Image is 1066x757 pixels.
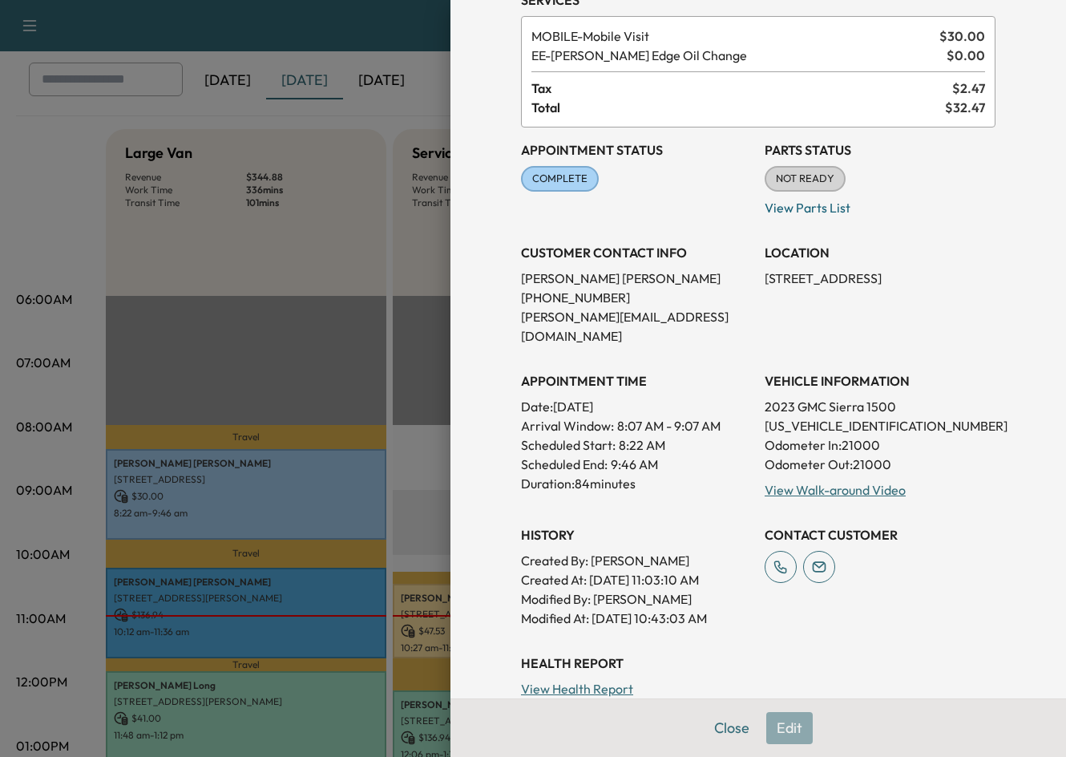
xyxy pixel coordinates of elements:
p: Scheduled Start: [521,435,616,455]
span: $ 30.00 [939,26,985,46]
p: Odometer Out: 21000 [765,455,995,474]
a: View Walk-around Video [765,482,906,498]
h3: VEHICLE INFORMATION [765,371,995,391]
span: Total [531,98,945,117]
h3: CONTACT CUSTOMER [765,525,995,544]
p: Odometer In: 21000 [765,435,995,455]
span: NOT READY [766,171,844,187]
p: Duration: 84 minutes [521,474,752,493]
p: Modified At : [DATE] 10:43:03 AM [521,609,752,628]
span: $ 0.00 [947,46,985,65]
h3: Appointment Status [521,140,752,160]
span: Tax [531,79,952,98]
a: View Health Report [521,681,633,697]
p: 2023 GMC Sierra 1500 [765,397,995,416]
span: COMPLETE [523,171,597,187]
h3: Health Report [521,654,995,673]
h3: APPOINTMENT TIME [521,371,752,391]
p: [PERSON_NAME][EMAIL_ADDRESS][DOMAIN_NAME] [521,307,752,346]
p: Modified By : [PERSON_NAME] [521,589,752,609]
h3: LOCATION [765,243,995,262]
h3: History [521,525,752,544]
button: Close [704,712,760,744]
p: [PHONE_NUMBER] [521,288,752,307]
span: 8:07 AM - 9:07 AM [617,416,721,435]
p: Created By : [PERSON_NAME] [521,551,752,570]
p: [PERSON_NAME] [PERSON_NAME] [521,269,752,288]
p: View Parts List [765,192,995,217]
p: [STREET_ADDRESS] [765,269,995,288]
span: $ 2.47 [952,79,985,98]
p: [US_VEHICLE_IDENTIFICATION_NUMBER] [765,416,995,435]
p: Arrival Window: [521,416,752,435]
p: Scheduled End: [521,455,608,474]
p: Date: [DATE] [521,397,752,416]
p: Created At : [DATE] 11:03:10 AM [521,570,752,589]
h3: CUSTOMER CONTACT INFO [521,243,752,262]
p: 9:46 AM [611,455,658,474]
span: Mobile Visit [531,26,933,46]
p: 8:22 AM [619,435,665,455]
h3: Parts Status [765,140,995,160]
span: Ewing Edge Oil Change [531,46,940,65]
span: $ 32.47 [945,98,985,117]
